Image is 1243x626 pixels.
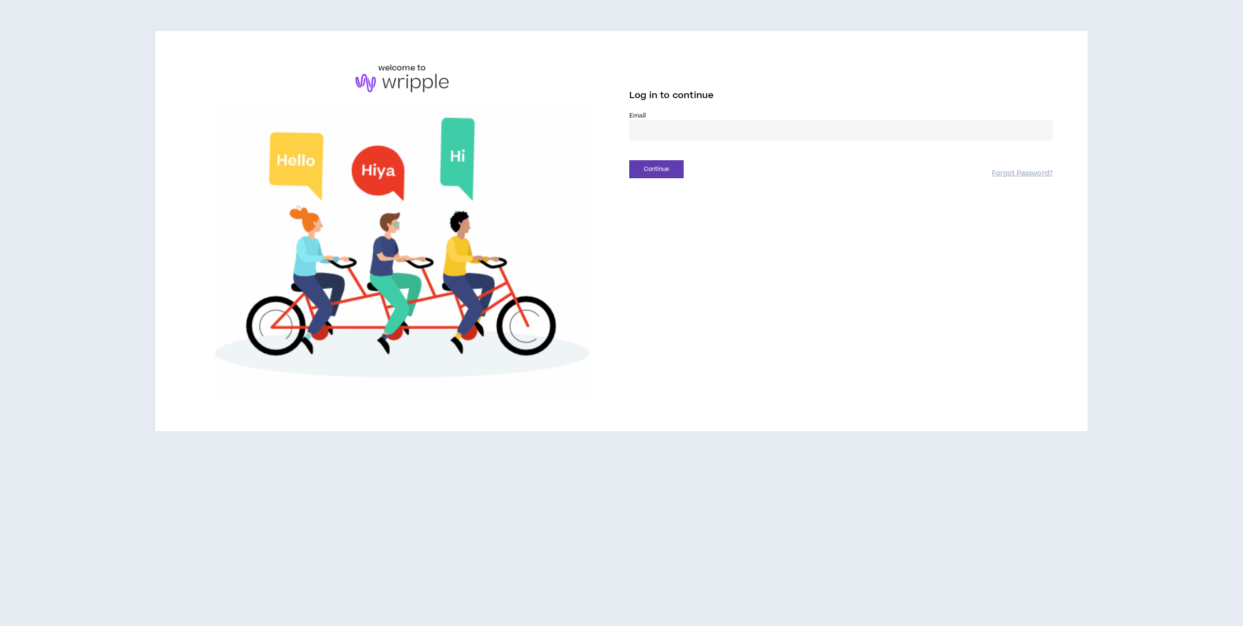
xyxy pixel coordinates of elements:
[378,62,426,74] h6: welcome to
[629,160,684,178] button: Continue
[629,89,714,102] span: Log in to continue
[190,102,614,400] img: Welcome to Wripple
[355,74,449,92] img: logo-brand.png
[992,169,1053,178] a: Forgot Password?
[629,111,1053,120] label: Email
